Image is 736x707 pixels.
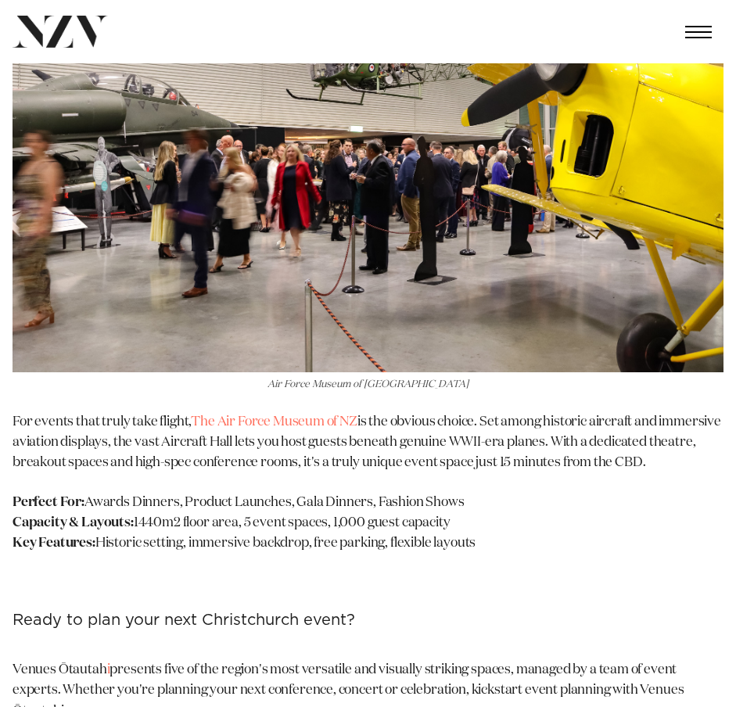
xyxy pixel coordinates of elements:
[191,415,357,429] a: The Air Force Museum of NZ
[107,663,110,676] a: i
[13,493,723,554] p: Awards Dinners, Product Launches, Gala Dinners, Fashion Shows 1440m2 floor area, 5 event spaces, ...
[13,612,723,629] h6: Ready to plan your next Christchurch event?
[13,412,723,474] p: For events that truly take flight, is the obvious choice. Set among historic aircraft and immersi...
[267,379,469,389] em: Air Force Museum of [GEOGRAPHIC_DATA]
[13,16,108,48] img: nzv-logo.png
[13,516,134,529] strong: Capacity & Layouts:
[13,496,84,509] strong: Perfect For:
[13,537,95,550] strong: Key Features:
